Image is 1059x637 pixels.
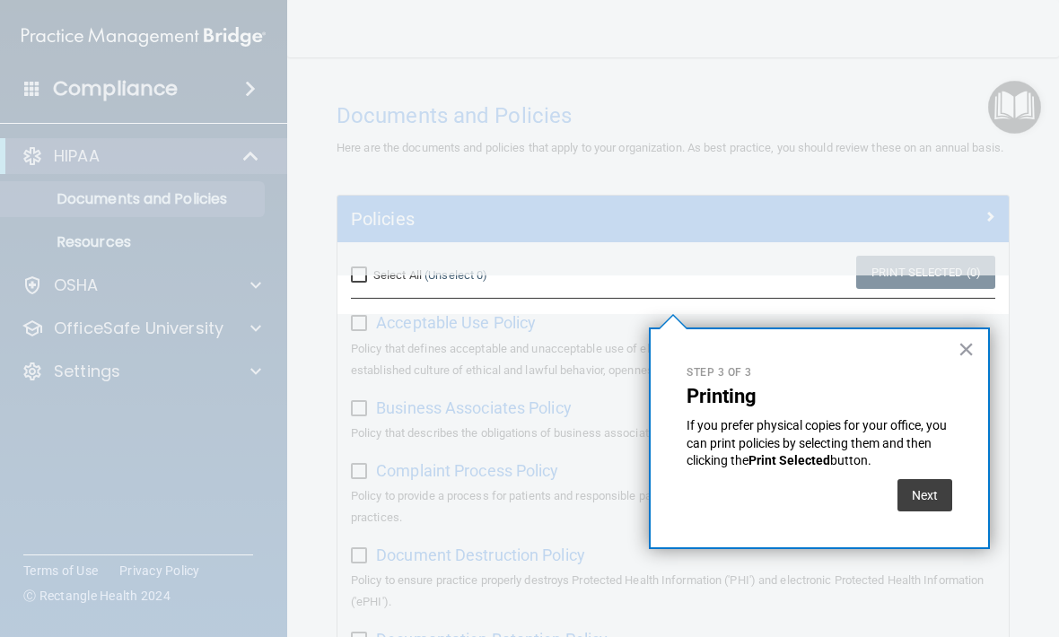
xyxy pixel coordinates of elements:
[958,335,975,363] button: Close
[748,453,830,467] strong: Print Selected
[687,385,757,407] strong: Printing
[687,365,952,380] p: Step 3 of 3
[897,479,952,511] button: Next
[830,453,871,467] span: button.
[687,418,950,467] span: If you prefer physical copies for your office, you can print policies by selecting them and then ...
